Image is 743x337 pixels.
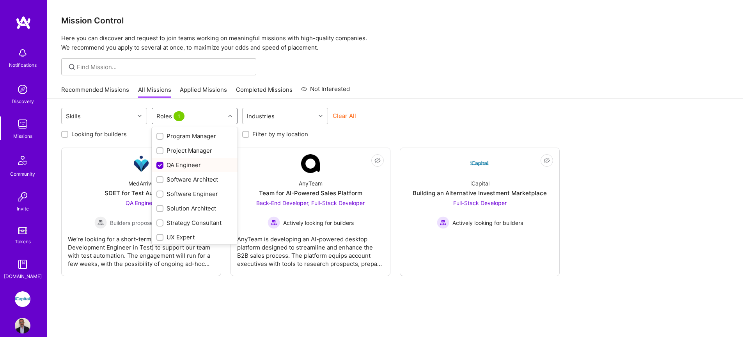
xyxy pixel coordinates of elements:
[156,233,233,241] div: UX Expert
[10,170,35,178] div: Community
[245,111,277,122] div: Industries
[15,45,30,61] img: bell
[110,219,188,227] span: Builders proposed to company
[299,179,323,187] div: AnyTeam
[256,200,365,206] span: Back-End Developer, Full-Stack Developer
[156,161,233,169] div: QA Engineer
[301,84,350,98] a: Not Interested
[156,175,233,184] div: Software Architect
[15,291,30,307] img: iCapital: Building an Alternative Investment Marketplace
[61,16,729,25] h3: Mission Control
[126,200,157,206] span: QA Engineer
[13,151,32,170] img: Community
[156,190,233,198] div: Software Engineer
[174,111,184,121] span: 1
[132,154,151,173] img: Company Logo
[252,130,308,138] label: Filter by my location
[68,154,215,269] a: Company LogoMedArriveSDET for Test AutomationQA Engineer Builders proposed to companyBuilders pro...
[15,116,30,132] img: teamwork
[228,114,232,118] i: icon Chevron
[470,179,489,187] div: iCapital
[319,114,323,118] i: icon Chevron
[453,200,507,206] span: Full-Stack Developer
[138,86,171,98] a: All Missions
[15,189,30,205] img: Invite
[544,157,550,164] i: icon EyeClosed
[301,154,320,173] img: Company Logo
[4,272,42,280] div: [DOMAIN_NAME]
[413,189,547,197] div: Building an Alternative Investment Marketplace
[15,237,31,246] div: Tokens
[470,154,489,173] img: Company Logo
[64,111,83,122] div: Skills
[268,216,280,229] img: Actively looking for builders
[17,205,29,213] div: Invite
[12,97,34,105] div: Discovery
[156,219,233,227] div: Strategy Consultant
[61,86,129,98] a: Recommended Missions
[406,154,553,269] a: Company LogoiCapitalBuilding an Alternative Investment MarketplaceFull-Stack Developer Actively l...
[16,16,31,30] img: logo
[156,146,233,155] div: Project Manager
[156,204,233,212] div: Solution Architect
[156,132,233,140] div: Program Manager
[15,318,30,333] img: User Avatar
[9,61,37,69] div: Notifications
[128,179,154,187] div: MedArrive
[180,86,227,98] a: Applied Missions
[154,111,188,122] div: Roles
[15,82,30,97] img: discovery
[437,216,449,229] img: Actively looking for builders
[374,157,381,164] i: icon EyeClosed
[13,318,32,333] a: User Avatar
[77,63,250,71] input: Find Mission...
[13,132,32,140] div: Missions
[237,154,384,269] a: Company LogoAnyTeamTeam for AI-Powered Sales PlatformBack-End Developer, Full-Stack Developer Act...
[259,189,362,197] div: Team for AI-Powered Sales Platform
[452,219,523,227] span: Actively looking for builders
[105,189,178,197] div: SDET for Test Automation
[283,219,354,227] span: Actively looking for builders
[138,114,142,118] i: icon Chevron
[236,86,293,98] a: Completed Missions
[94,216,107,229] img: Builders proposed to company
[333,112,356,120] button: Clear All
[71,130,127,138] label: Looking for builders
[237,229,384,268] div: AnyTeam is developing an AI-powered desktop platform designed to streamline and enhance the B2B s...
[67,62,76,71] i: icon SearchGrey
[13,291,32,307] a: iCapital: Building an Alternative Investment Marketplace
[18,227,27,234] img: tokens
[68,229,215,268] div: We’re looking for a short-term SDET (Software Development Engineer in Test) to support our team w...
[61,34,729,52] p: Here you can discover and request to join teams working on meaningful missions with high-quality ...
[15,257,30,272] img: guide book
